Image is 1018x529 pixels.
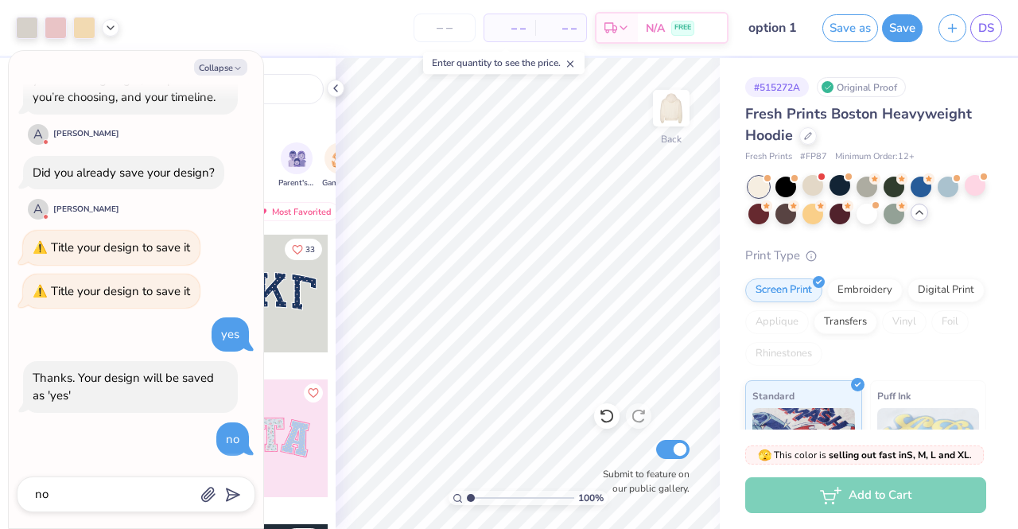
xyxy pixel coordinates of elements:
button: Save as [822,14,878,42]
button: Like [304,383,323,403]
span: 100 % [578,491,604,505]
div: Screen Print [745,278,822,302]
button: Like [285,239,322,260]
span: This color is . [758,448,972,462]
span: # FP87 [800,150,827,164]
strong: selling out fast in S, M, L and XL [829,449,969,461]
div: Original Proof [817,77,906,97]
span: 🫣 [758,448,771,463]
div: [PERSON_NAME] [53,128,119,140]
div: Vinyl [882,310,927,334]
div: Enter quantity to see the price. [423,52,585,74]
span: Minimum Order: 12 + [835,150,915,164]
button: Collapse [194,59,247,76]
img: Parent's Weekend Image [288,150,306,168]
img: Game Day Image [332,150,350,168]
div: [PERSON_NAME] [53,204,119,216]
a: DS [970,14,1002,42]
div: no [226,431,239,447]
span: Fresh Prints [745,150,792,164]
button: filter button [278,142,315,189]
span: Fresh Prints Boston Heavyweight Hoodie [745,104,972,145]
div: # 515272A [745,77,809,97]
span: 33 [305,246,315,254]
div: Thanks. Your design will be saved as 'yes' [33,370,214,404]
span: Game Day [322,177,359,189]
div: Title your design to save it [51,283,190,299]
div: Did you already save your design? [33,165,215,181]
div: Digital Print [907,278,985,302]
span: Standard [752,387,795,404]
div: Title your design to save it [51,239,190,255]
div: Rhinestones [745,342,822,366]
input: – – [414,14,476,42]
div: Transfers [814,310,877,334]
span: Parent's Weekend [278,177,315,189]
span: – – [545,20,577,37]
div: Print Type [745,247,986,265]
div: Back [661,132,682,146]
span: DS [978,19,994,37]
span: Puff Ink [877,387,911,404]
div: A [28,199,49,220]
div: Foil [931,310,969,334]
button: filter button [322,142,359,189]
span: – – [494,20,526,37]
input: Untitled Design [736,12,814,44]
div: Most Favorited [249,202,339,221]
div: yes [221,326,239,342]
img: Puff Ink [877,408,980,488]
span: N/A [646,20,665,37]
span: FREE [674,22,691,33]
div: filter for Parent's Weekend [278,142,315,189]
img: Standard [752,408,855,488]
label: Submit to feature on our public gallery. [594,467,690,496]
div: filter for Game Day [322,142,359,189]
div: Applique [745,310,809,334]
button: Save [882,14,923,42]
img: Back [655,92,687,124]
div: A [28,124,49,145]
div: Embroidery [827,278,903,302]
